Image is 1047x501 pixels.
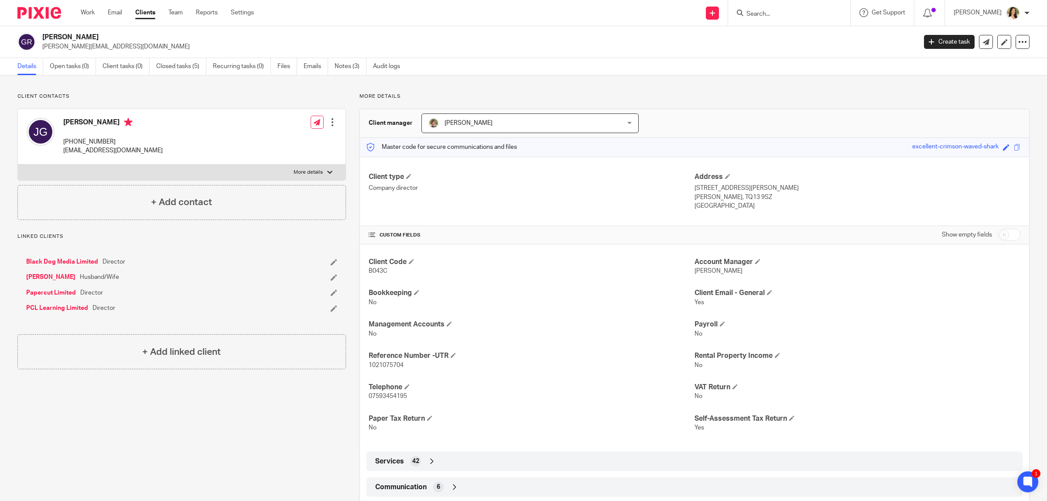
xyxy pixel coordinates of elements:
[375,457,404,466] span: Services
[17,58,43,75] a: Details
[135,8,155,17] a: Clients
[26,304,88,312] a: PCL Learning Limited
[695,299,704,305] span: Yes
[412,457,419,466] span: 42
[369,172,695,182] h4: Client type
[26,273,75,281] a: [PERSON_NAME]
[695,172,1020,182] h4: Address
[369,393,407,399] span: 07593454195
[428,118,439,128] img: High%20Res%20Andrew%20Price%20Accountants_Poppy%20Jakes%20photography-1142.jpg
[695,202,1020,210] p: [GEOGRAPHIC_DATA]
[17,233,346,240] p: Linked clients
[63,137,163,146] p: ‭[PHONE_NUMBER]
[26,288,76,297] a: Papercut Limited
[1006,6,1020,20] img: High%20Res%20Andrew%20Price%20Accountants_Poppy%20Jakes%20photography-1153.jpg
[369,299,376,305] span: No
[695,193,1020,202] p: [PERSON_NAME], TQ13 9SZ
[108,8,122,17] a: Email
[695,393,702,399] span: No
[63,146,163,155] p: [EMAIL_ADDRESS][DOMAIN_NAME]
[151,196,212,209] h4: + Add contact
[366,143,517,151] p: Master code for secure communications and files
[81,8,95,17] a: Work
[168,8,183,17] a: Team
[924,35,975,49] a: Create task
[369,268,387,274] span: B043C
[124,118,133,127] i: Primary
[369,351,695,360] h4: Reference Number -UTR
[80,288,103,297] span: Director
[17,33,36,51] img: svg%3E
[746,10,824,18] input: Search
[335,58,366,75] a: Notes (3)
[695,268,742,274] span: [PERSON_NAME]
[80,273,119,281] span: Husband/Wife
[1032,469,1040,478] div: 1
[369,414,695,423] h4: Paper Tax Return
[369,288,695,298] h4: Bookkeeping
[92,304,115,312] span: Director
[695,184,1020,192] p: [STREET_ADDRESS][PERSON_NAME]
[954,8,1002,17] p: [PERSON_NAME]
[437,483,440,491] span: 6
[695,383,1020,392] h4: VAT Return
[63,118,163,129] h4: [PERSON_NAME]
[42,42,911,51] p: [PERSON_NAME][EMAIL_ADDRESS][DOMAIN_NAME]
[42,33,737,42] h2: [PERSON_NAME]
[196,8,218,17] a: Reports
[50,58,96,75] a: Open tasks (0)
[17,7,61,19] img: Pixie
[369,331,376,337] span: No
[27,118,55,146] img: svg%3E
[294,169,323,176] p: More details
[695,320,1020,329] h4: Payroll
[156,58,206,75] a: Closed tasks (5)
[695,331,702,337] span: No
[142,345,221,359] h4: + Add linked client
[369,184,695,192] p: Company director
[369,425,376,431] span: No
[359,93,1030,100] p: More details
[213,58,271,75] a: Recurring tasks (0)
[17,93,346,100] p: Client contacts
[369,119,413,127] h3: Client manager
[695,288,1020,298] h4: Client Email - General
[695,414,1020,423] h4: Self-Assessment Tax Return
[695,257,1020,267] h4: Account Manager
[912,142,999,152] div: excellent-crimson-waved-shark
[942,230,992,239] label: Show empty fields
[369,362,404,368] span: 1021075704
[277,58,297,75] a: Files
[369,257,695,267] h4: Client Code
[369,320,695,329] h4: Management Accounts
[373,58,407,75] a: Audit logs
[26,257,98,266] a: Black Dog Media Limited
[695,425,704,431] span: Yes
[103,257,125,266] span: Director
[375,483,427,492] span: Communication
[369,232,695,239] h4: CUSTOM FIELDS
[103,58,150,75] a: Client tasks (0)
[231,8,254,17] a: Settings
[872,10,905,16] span: Get Support
[695,362,702,368] span: No
[304,58,328,75] a: Emails
[369,383,695,392] h4: Telephone
[695,351,1020,360] h4: Rental Property Income
[445,120,493,126] span: [PERSON_NAME]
